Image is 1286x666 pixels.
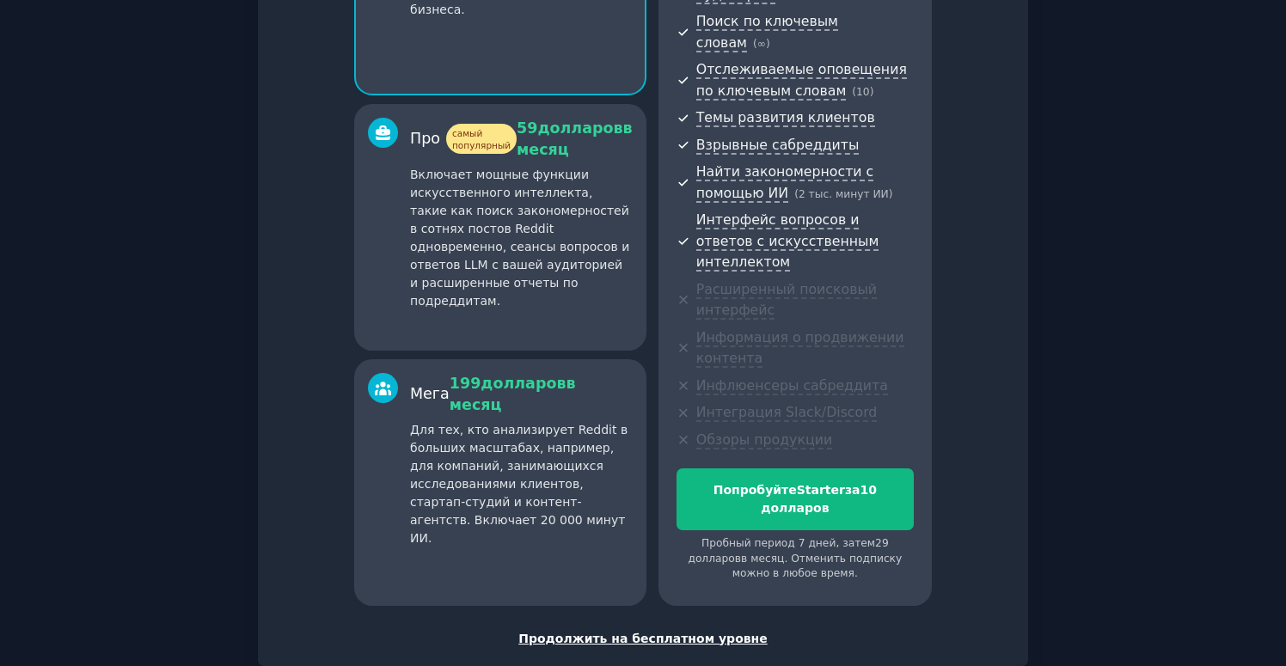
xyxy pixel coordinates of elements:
[836,537,875,549] font: , затем
[410,168,629,308] font: Включает мощные функции искусственного интеллекта, такие как поиск закономерностей в сотнях посто...
[696,109,875,125] font: Темы развития клиентов
[677,468,914,530] button: ПопробуйтеStarterза10 долларов
[450,375,576,413] font: в месяц
[766,38,770,50] font: )
[696,281,877,319] font: Расширенный поисковый интерфейс
[732,553,902,580] font: . Отменить подписку можно в любое время.
[410,130,440,147] font: Про
[757,38,766,50] font: ∞
[696,404,878,420] font: Интеграция Slack/Discord
[537,119,622,137] font: долларов
[518,632,768,645] font: Продолжить на бесплатном уровне
[701,537,836,549] font: Пробный период 7 дней
[797,483,845,497] font: Starter
[696,163,874,201] font: Найти закономерности с помощью ИИ
[799,188,889,200] font: 2 тыс. минут ИИ
[481,375,566,392] font: долларов
[794,188,799,200] font: (
[696,61,907,99] font: Отслеживаемые оповещения по ключевым словам
[761,483,877,515] font: 10 долларов
[696,211,879,270] font: Интерфейс вопросов и ответов с искусственным интеллектом
[452,128,511,150] font: самый популярный
[450,375,481,392] font: 199
[741,553,784,565] font: в месяц
[696,329,904,367] font: Информация о продвижении контента
[713,483,797,497] font: Попробуйте
[410,423,628,545] font: Для тех, кто анализирует Reddit в больших масштабах, например, для компаний, занимающихся исследо...
[517,119,537,137] font: 59
[856,86,870,98] font: 10
[889,188,893,200] font: )
[410,385,450,402] font: Мега
[696,431,832,448] font: Обзоры продукции
[688,537,888,565] font: 29 долларов
[517,119,633,158] font: в месяц
[696,377,888,394] font: Инфлюенсеры сабреддита
[753,38,757,50] font: (
[845,483,860,497] font: за
[696,13,838,51] font: Поиск по ключевым словам
[696,137,860,153] font: Взрывные сабреддиты
[852,86,856,98] font: (
[870,86,874,98] font: )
